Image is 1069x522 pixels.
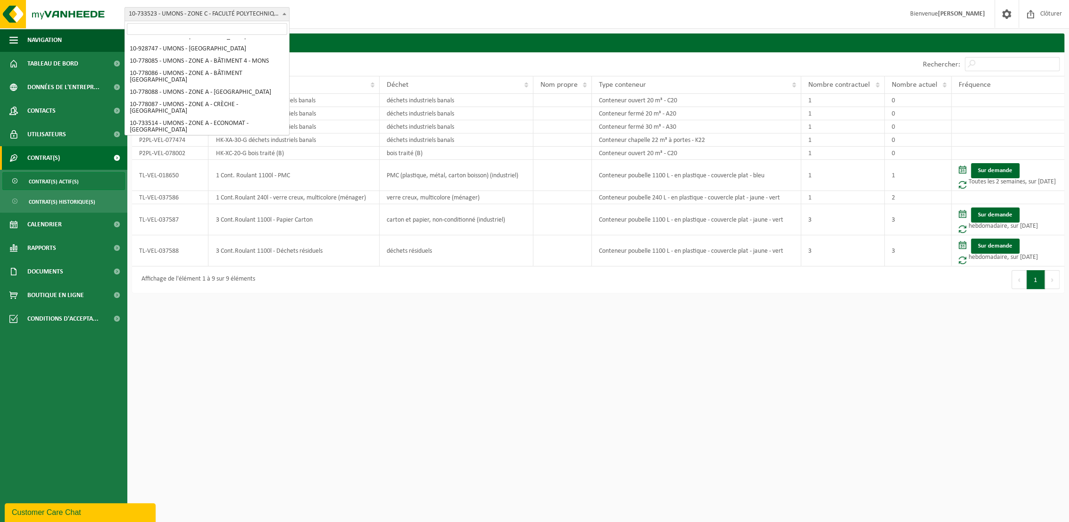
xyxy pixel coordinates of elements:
[208,94,380,107] td: HK-XC-20-G déchets industriels banals
[1045,270,1060,289] button: Next
[801,133,885,147] td: 1
[592,107,801,120] td: Conteneur fermé 20 m³ - A20
[2,192,125,210] a: Contrat(s) historique(s)
[592,147,801,160] td: Conteneur ouvert 20 m³ - C20
[938,10,985,17] strong: [PERSON_NAME]
[27,283,84,307] span: Boutique en ligne
[27,213,62,236] span: Calendrier
[892,81,937,89] span: Nombre actuel
[380,191,533,204] td: verre creux, multicolore (ménager)
[885,107,952,120] td: 0
[801,107,885,120] td: 1
[29,193,95,211] span: Contrat(s) historique(s)
[885,94,952,107] td: 0
[592,133,801,147] td: Conteneur chapelle 22 m³ à portes - K22
[592,160,801,191] td: Conteneur poubelle 1100 L - en plastique - couvercle plat - bleu
[885,204,952,235] td: 3
[132,147,208,160] td: P2PL-VEL-078002
[208,133,380,147] td: HK-XA-30-G déchets industriels banals
[952,204,1064,235] td: hebdomadaire, sur [DATE]
[27,307,99,331] span: Conditions d'accepta...
[127,99,287,117] li: 10-778087 - UMONS - ZONE A - CRÈCHE - [GEOGRAPHIC_DATA]
[208,235,380,266] td: 3 Cont.Roulant 1100l - Déchets résiduels
[801,160,885,191] td: 1
[387,81,408,89] span: Déchet
[380,133,533,147] td: déchets industriels banals
[592,120,801,133] td: Conteneur fermé 30 m³ - A30
[27,146,60,170] span: Contrat(s)
[592,94,801,107] td: Conteneur ouvert 20 m³ - C20
[27,236,56,260] span: Rapports
[380,107,533,120] td: déchets industriels banals
[132,160,208,191] td: TL-VEL-018650
[137,271,255,288] div: Affichage de l'élément 1 à 9 sur 9 éléments
[27,75,99,99] span: Données de l'entrepr...
[885,235,952,266] td: 3
[208,107,380,120] td: HK-XA-30-G déchets industriels banals
[208,147,380,160] td: HK-XC-20-G bois traité (B)
[885,191,952,204] td: 2
[1011,270,1027,289] button: Previous
[380,120,533,133] td: déchets industriels banals
[592,191,801,204] td: Conteneur poubelle 240 L - en plastique - couvercle plat - jaune - vert
[127,55,287,67] li: 10-778085 - UMONS - ZONE A - BÂTIMENT 4 - MONS
[801,191,885,204] td: 1
[1027,270,1045,289] button: 1
[592,204,801,235] td: Conteneur poubelle 1100 L - en plastique - couvercle plat - jaune - vert
[971,207,1019,223] a: Sur demande
[27,28,62,52] span: Navigation
[380,147,533,160] td: bois traité (B)
[592,235,801,266] td: Conteneur poubelle 1100 L - en plastique - couvercle plat - jaune - vert
[127,43,287,55] li: 10-928747 - UMONS - [GEOGRAPHIC_DATA]
[27,123,66,146] span: Utilisateurs
[540,81,578,89] span: Nom propre
[801,120,885,133] td: 1
[380,235,533,266] td: déchets résiduels
[2,172,125,190] a: Contrat(s) actif(s)
[132,191,208,204] td: TL-VEL-037586
[599,81,646,89] span: Type conteneur
[971,239,1019,254] a: Sur demande
[923,61,960,68] label: Rechercher:
[801,147,885,160] td: 1
[132,133,208,147] td: P2PL-VEL-077474
[801,204,885,235] td: 3
[885,160,952,191] td: 1
[971,163,1019,178] a: Sur demande
[29,173,79,191] span: Contrat(s) actif(s)
[208,191,380,204] td: 1 Cont.Roulant 240l - verre creux, multicolore (ménager)
[952,235,1064,266] td: hebdomadaire, sur [DATE]
[885,147,952,160] td: 0
[27,52,78,75] span: Tableau de bord
[208,120,380,133] td: HK-XA-30-G déchets industriels banals
[380,94,533,107] td: déchets industriels banals
[380,160,533,191] td: PMC (plastique, métal, carton boisson) (industriel)
[27,260,63,283] span: Documents
[208,160,380,191] td: 1 Cont. Roulant 1100l - PMC
[125,8,289,21] span: 10-733523 - UMONS - ZONE C - FACULTÉ POLYTECHNIQUE - BD. DOLEZ - MONS
[801,94,885,107] td: 1
[801,235,885,266] td: 3
[27,99,56,123] span: Contacts
[127,86,287,99] li: 10-778088 - UMONS - ZONE A - [GEOGRAPHIC_DATA]
[952,160,1064,191] td: Toutes les 2 semaines, sur [DATE]
[127,117,287,136] li: 10-733514 - UMONS - ZONE A - ECONOMAT - [GEOGRAPHIC_DATA]
[132,204,208,235] td: TL-VEL-037587
[132,235,208,266] td: TL-VEL-037588
[885,133,952,147] td: 0
[959,81,991,89] span: Fréquence
[808,81,870,89] span: Nombre contractuel
[124,7,290,21] span: 10-733523 - UMONS - ZONE C - FACULTÉ POLYTECHNIQUE - BD. DOLEZ - MONS
[5,501,157,522] iframe: chat widget
[127,67,287,86] li: 10-778086 - UMONS - ZONE A - BÂTIMENT [GEOGRAPHIC_DATA]
[380,204,533,235] td: carton et papier, non-conditionné (industriel)
[208,204,380,235] td: 3 Cont.Roulant 1100l - Papier Carton
[885,120,952,133] td: 0
[132,33,1064,52] h2: Contrat(s)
